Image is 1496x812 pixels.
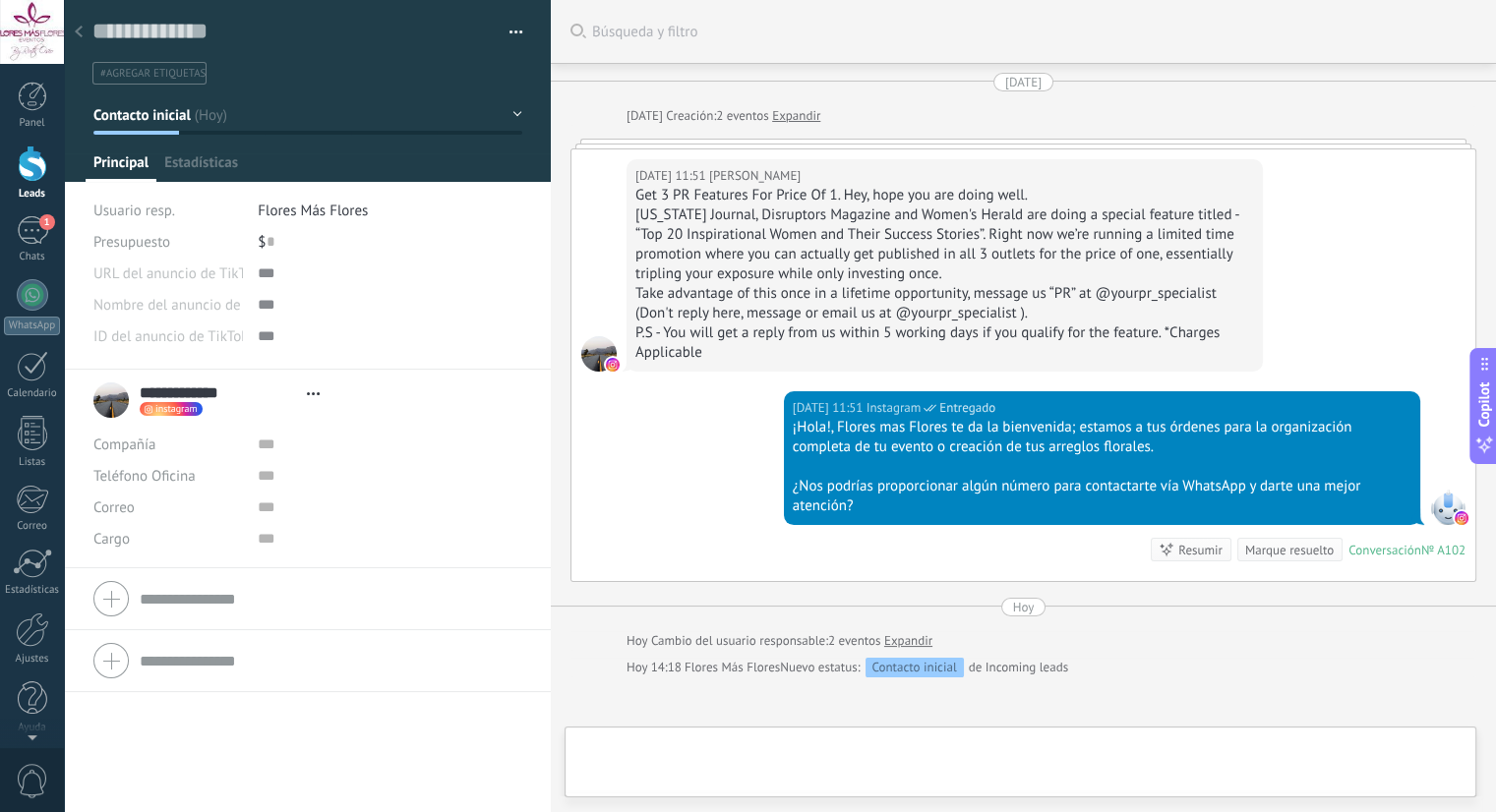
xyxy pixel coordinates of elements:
[592,23,1476,41] span: Búsqueda y filtro
[709,166,801,186] span: Penelope Viva
[4,584,61,597] div: Estadísticas
[1005,73,1042,91] div: [DATE]
[4,456,61,469] div: Listas
[627,631,651,651] div: Hoy
[1178,541,1223,559] div: Resumir
[635,323,1254,363] div: P.S - You will get a reply from us within 5 working days if you qualify for the feature. *Charges...
[93,289,243,320] div: Nombre del anuncio de TikTok
[581,336,617,372] span: Penelope Viva
[93,467,196,486] span: Teléfono Oficina
[258,202,368,220] span: Flores Más Flores
[93,460,196,492] button: Teléfono Oficina
[100,67,206,81] span: #agregar etiquetas
[1245,541,1334,559] div: Marque resuelto
[716,106,768,126] span: 2 eventos
[4,317,60,335] div: WhatsApp
[685,659,780,675] span: Flores Más Flores
[780,658,1068,677] div: de Incoming leads
[627,106,820,126] div: Creación:
[93,233,170,252] span: Presupuesto
[93,523,243,554] div: Cargo
[4,653,61,666] div: Ajustes
[93,153,149,182] span: Principal
[627,631,932,651] div: Cambio del usuario responsable:
[627,658,685,677] div: Hoy 14:18
[93,202,175,220] span: Usuario resp.
[93,532,130,547] span: Cargo
[884,631,932,651] a: Expandir
[1013,598,1035,616] div: Hoy
[93,195,243,226] div: Usuario resp.
[635,166,709,186] div: [DATE] 11:51
[4,251,61,263] div: Chats
[866,658,964,677] div: Contacto inicial
[93,298,284,313] span: Nombre del anuncio de TikTok
[4,188,61,201] div: Leads
[1421,542,1466,558] div: № A102
[939,398,995,418] span: Entregado
[1455,511,1468,525] img: instagram.svg
[93,429,243,460] div: Compañía
[4,117,61,130] div: Panel
[627,106,666,126] div: [DATE]
[793,477,1411,516] div: ¿Nos podrías proporcionar algún número para contactarte vía WhatsApp y darte una mejor atención?
[93,329,248,344] span: ID del anuncio de TikTok
[635,205,1254,284] div: [US_STATE] Journal, Disruptors Magazine and Women's Herald are doing a special feature titled - “...
[635,284,1254,323] div: Take advantage of this once in a lifetime opportunity, message us “PR” at @yourpr_specialist (Don...
[93,320,243,352] div: ID del anuncio de TikTok
[793,418,1411,457] div: ¡Hola!, Flores mas Flores te da la bienvenida; estamos a tus órdenes para la organización complet...
[793,398,867,418] div: [DATE] 11:51
[1430,490,1466,525] span: Instagram
[828,631,880,651] span: 2 eventos
[93,258,243,289] div: URL del anuncio de TikTok
[772,106,820,126] a: Expandir
[258,226,522,258] div: $
[635,186,1254,205] div: Get 3 PR Features For Price Of 1. Hey, hope you are doing well.
[867,398,922,418] span: Instagram
[164,153,238,182] span: Estadísticas
[4,520,61,533] div: Correo
[93,492,135,523] button: Correo
[39,214,55,230] span: 1
[606,358,620,372] img: instagram.svg
[4,387,61,400] div: Calendario
[780,658,860,677] span: Nuevo estatus:
[93,498,135,517] span: Correo
[155,404,198,414] span: instagram
[1474,382,1494,428] span: Copilot
[93,266,260,281] span: URL del anuncio de TikTok
[93,226,243,258] div: Presupuesto
[1348,542,1421,558] div: Conversación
